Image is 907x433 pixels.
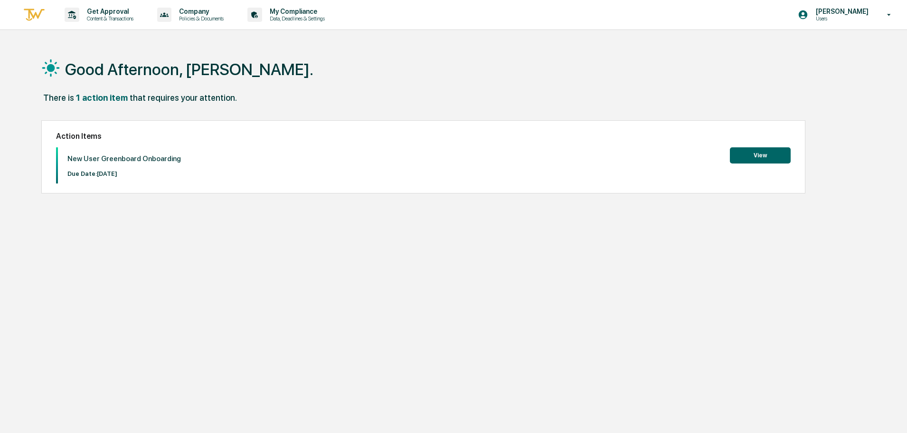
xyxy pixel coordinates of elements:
[23,7,46,23] img: logo
[808,15,873,22] p: Users
[730,147,791,164] button: View
[56,132,791,141] h2: Action Items
[171,15,228,22] p: Policies & Documents
[730,150,791,159] a: View
[262,8,330,15] p: My Compliance
[43,93,74,103] div: There is
[171,8,228,15] p: Company
[262,15,330,22] p: Data, Deadlines & Settings
[79,15,138,22] p: Content & Transactions
[65,60,313,79] h1: Good Afternoon, [PERSON_NAME].
[67,170,181,177] p: Due Date: [DATE]
[79,8,138,15] p: Get Approval
[130,93,237,103] div: that requires your attention.
[808,8,873,15] p: [PERSON_NAME]
[76,93,128,103] div: 1 action item
[67,154,181,163] p: New User Greenboard Onboarding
